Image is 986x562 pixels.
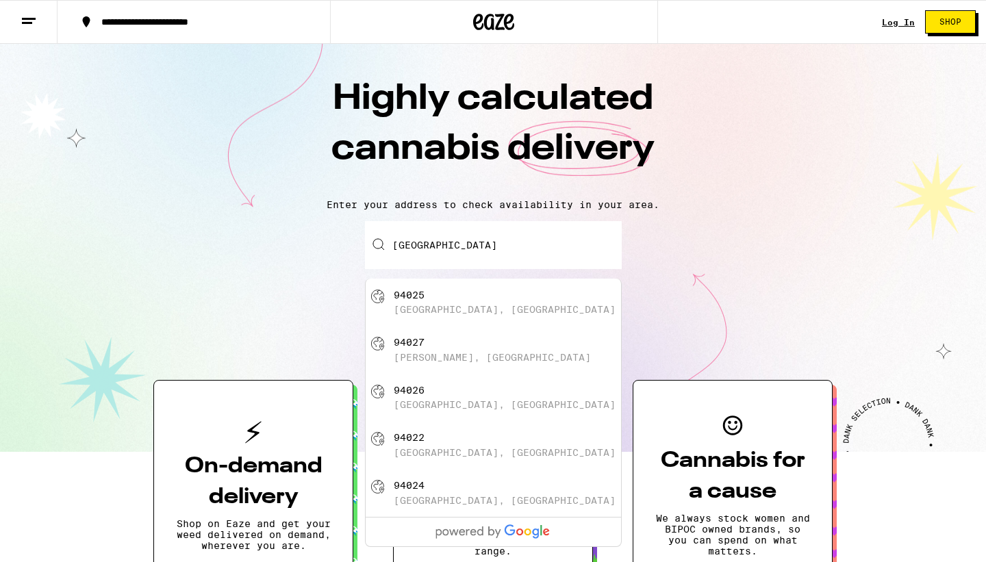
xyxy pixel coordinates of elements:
button: Shop [925,10,976,34]
h3: Cannabis for a cause [655,446,810,507]
div: 94022 [394,432,425,443]
img: 94027 [371,337,385,350]
div: 94025 [394,290,425,301]
a: Log In [882,18,915,27]
div: [GEOGRAPHIC_DATA], [GEOGRAPHIC_DATA] [394,495,616,506]
h3: On-demand delivery [176,451,331,513]
h1: Highly calculated cannabis delivery [253,75,733,188]
div: [PERSON_NAME], [GEOGRAPHIC_DATA] [394,352,591,363]
p: Shop on Eaze and get your weed delivered on demand, wherever you are. [176,518,331,551]
p: We always stock women and BIPOC owned brands, so you can spend on what matters. [655,513,810,557]
div: 94026 [394,385,425,396]
input: Enter your delivery address [365,221,622,269]
div: [GEOGRAPHIC_DATA], [GEOGRAPHIC_DATA] [394,304,616,315]
img: 94024 [371,480,385,494]
p: Enter your address to check availability in your area. [14,199,972,210]
span: Hi. Need any help? [8,10,99,21]
img: 94025 [371,290,385,303]
div: 94027 [394,337,425,348]
img: 94026 [371,385,385,398]
img: 94022 [371,432,385,446]
div: [GEOGRAPHIC_DATA], [GEOGRAPHIC_DATA] [394,447,616,458]
div: 94024 [394,480,425,491]
a: Shop [915,10,986,34]
div: [GEOGRAPHIC_DATA], [GEOGRAPHIC_DATA] [394,399,616,410]
span: Shop [939,18,961,26]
